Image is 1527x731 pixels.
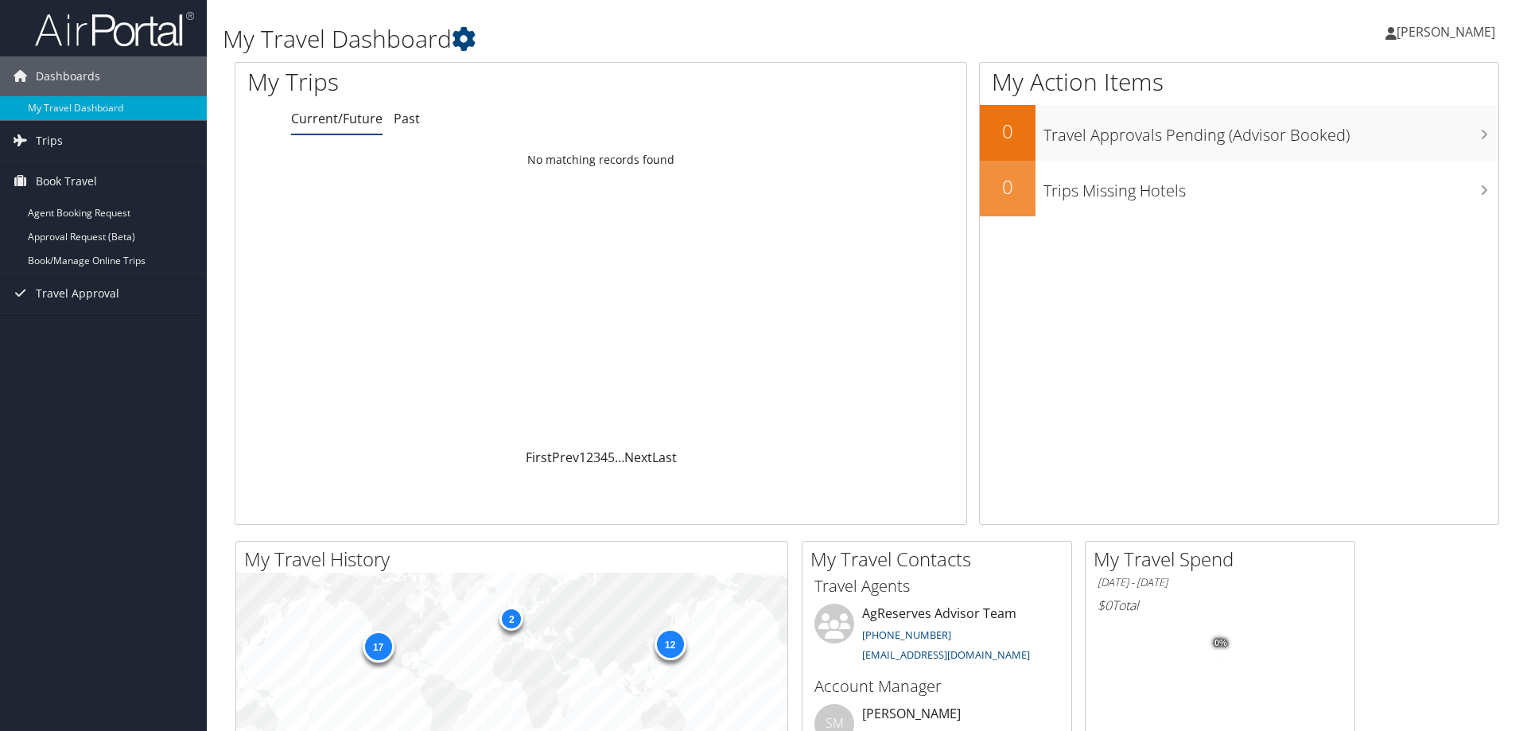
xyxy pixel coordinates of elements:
[862,647,1030,662] a: [EMAIL_ADDRESS][DOMAIN_NAME]
[394,110,420,127] a: Past
[654,628,686,660] div: 12
[36,274,119,313] span: Travel Approval
[244,546,787,573] h2: My Travel History
[235,146,966,174] td: No matching records found
[810,546,1071,573] h2: My Travel Contacts
[36,56,100,96] span: Dashboards
[1385,8,1511,56] a: [PERSON_NAME]
[806,604,1067,669] li: AgReserves Advisor Team
[36,161,97,201] span: Book Travel
[608,449,615,466] a: 5
[552,449,579,466] a: Prev
[600,449,608,466] a: 4
[35,10,194,48] img: airportal-logo.png
[526,449,552,466] a: First
[624,449,652,466] a: Next
[615,449,624,466] span: …
[862,628,951,642] a: [PHONE_NUMBER]
[652,449,677,466] a: Last
[980,173,1035,200] h2: 0
[1098,575,1342,590] h6: [DATE] - [DATE]
[223,22,1082,56] h1: My Travel Dashboard
[499,607,523,631] div: 2
[980,65,1498,99] h1: My Action Items
[1043,172,1498,202] h3: Trips Missing Hotels
[362,630,394,662] div: 17
[579,449,586,466] a: 1
[247,65,650,99] h1: My Trips
[980,105,1498,161] a: 0Travel Approvals Pending (Advisor Booked)
[1214,638,1227,647] tspan: 0%
[36,121,63,161] span: Trips
[291,110,383,127] a: Current/Future
[1098,597,1112,614] span: $0
[586,449,593,466] a: 2
[593,449,600,466] a: 3
[1098,597,1342,614] h6: Total
[814,575,1059,597] h3: Travel Agents
[1043,116,1498,146] h3: Travel Approvals Pending (Advisor Booked)
[980,118,1035,145] h2: 0
[814,675,1059,698] h3: Account Manager
[980,161,1498,216] a: 0Trips Missing Hotels
[1397,23,1495,41] span: [PERSON_NAME]
[1094,546,1354,573] h2: My Travel Spend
